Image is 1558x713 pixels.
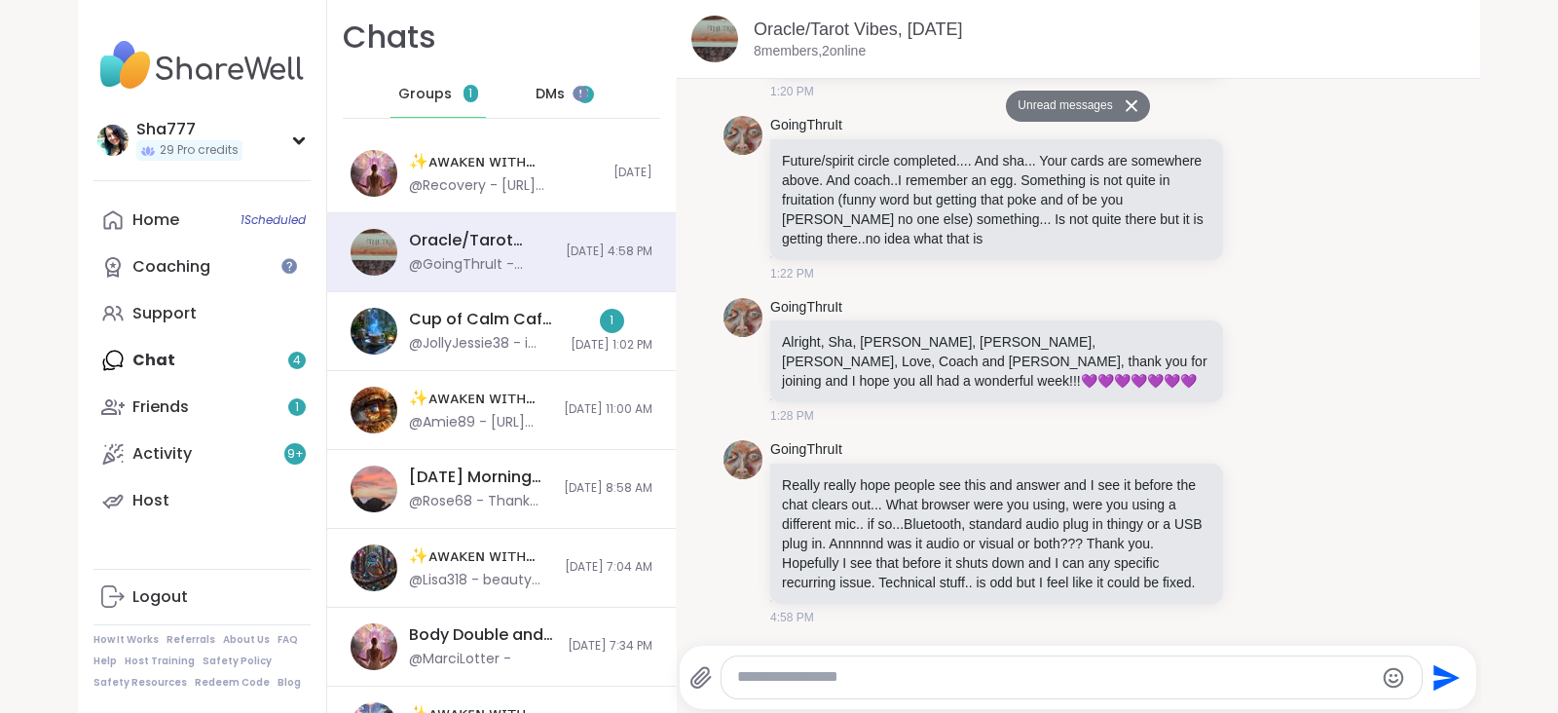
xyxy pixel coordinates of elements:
img: Cup of Calm Cafe ☕️ , Sep 12 [351,308,397,355]
span: DMs [536,85,565,104]
button: Send [1423,656,1466,699]
span: 💜 [1081,373,1097,389]
iframe: Spotlight [281,258,297,274]
img: Sha777 [97,125,129,156]
span: 1 [295,399,299,416]
a: Redeem Code [195,676,270,690]
div: Activity [132,443,192,465]
a: Help [93,655,117,668]
span: 4:58 PM [770,609,814,626]
span: 💜 [1147,373,1164,389]
img: ✨ᴀᴡᴀᴋᴇɴ ᴡɪᴛʜ ʙᴇᴀᴜᴛɪғᴜʟ sᴏᴜʟs✨, Sep 14 [351,387,397,433]
a: Host [93,477,311,524]
img: Oracle/Tarot Vibes, Sep 14 [351,229,397,276]
a: Logout [93,574,311,620]
div: @JollyJessie38 - i have now have sessions every day ! i hope you all will give my sessions a try,... [409,334,559,354]
div: Support [132,303,197,324]
div: Coaching [132,256,210,278]
img: Oracle/Tarot Vibes, Sep 14 [691,16,738,62]
span: [DATE] [613,165,652,181]
button: Unread messages [1006,91,1118,122]
a: GoingThruIt [770,440,842,460]
div: Logout [132,586,188,608]
div: Oracle/Tarot Vibes, [DATE] [409,230,554,251]
a: Support [93,290,311,337]
span: 💜 [1180,373,1197,389]
img: Saturday Morning Quiet Body Doubling, Sep 13 [351,466,397,512]
div: @Amie89 - [URL][DOMAIN_NAME] [409,413,552,432]
p: Future/spirit circle completed.... And sha... Your cards are somewhere above. And coach..I rememb... [782,151,1211,248]
img: ✨ᴀᴡᴀᴋᴇɴ ᴡɪᴛʜ ʙᴇᴀᴜᴛɪғᴜʟ sᴏᴜʟs✨, Sep 13 [351,544,397,591]
a: Blog [278,676,301,690]
div: [DATE] Morning Quiet Body Doubling, [DATE] [409,467,552,488]
span: 1:22 PM [770,265,814,282]
h1: Chats [343,16,436,59]
a: Home1Scheduled [93,197,311,244]
div: @MarciLotter - [409,650,511,669]
div: @GoingThruIt - Really really hope people see this and answer and I see it before the chat clears ... [409,255,554,275]
a: GoingThruIt [770,116,842,135]
span: 9 + [287,446,304,463]
div: Cup of Calm Cafe ☕️ , [DATE] [409,309,559,330]
img: ShareWell Nav Logo [93,31,311,99]
div: ✨ᴀᴡᴀᴋᴇɴ ᴡɪᴛʜ ʙᴇᴀᴜᴛɪғᴜʟ sᴏᴜʟs✨, [DATE] [409,388,552,409]
span: 1:28 PM [770,407,814,425]
span: [DATE] 4:58 PM [566,244,652,260]
div: Sha777 [136,119,242,140]
div: Host [132,490,169,511]
div: @Rose68 - Thank you for hosting! [409,492,552,511]
a: Referrals [167,633,215,647]
span: 💜 [1164,373,1180,389]
a: Activity9+ [93,431,311,477]
p: Really really hope people see this and answer and I see it before the chat clears out... What bro... [782,475,1211,592]
img: https://sharewell-space-live.sfo3.digitaloceanspaces.com/user-generated/48fc4fc7-d9bc-4228-993b-a... [723,440,762,479]
a: Safety Resources [93,676,187,690]
div: 1 [600,309,624,333]
button: Emoji picker [1382,666,1405,690]
div: ✨ᴀᴡᴀᴋᴇɴ ᴡɪᴛʜ ʙᴇᴀᴜᴛɪғᴜʟ sᴏᴜʟs✨, [DATE] [409,151,602,172]
img: Body Double and Chat, Sep 12 [351,623,397,670]
a: About Us [223,633,270,647]
span: [DATE] 8:58 AM [564,480,652,497]
div: Home [132,209,179,231]
p: 8 members, 2 online [754,42,866,61]
span: [DATE] 7:34 PM [568,638,652,655]
a: Friends1 [93,384,311,431]
div: @Lisa318 - beauty that encompasses you [409,571,553,590]
p: Alright, Sha, [PERSON_NAME], [PERSON_NAME], [PERSON_NAME], Love, Coach and [PERSON_NAME], thank y... [782,332,1211,391]
a: Safety Policy [203,655,272,668]
span: 29 Pro credits [160,142,239,159]
img: https://sharewell-space-live.sfo3.digitaloceanspaces.com/user-generated/48fc4fc7-d9bc-4228-993b-a... [723,298,762,337]
a: Host Training [125,655,195,668]
span: [DATE] 11:00 AM [564,401,652,418]
div: Body Double and Chat, [DATE] [409,624,556,646]
div: ✨ᴀᴡᴀᴋᴇɴ ᴡɪᴛʜ ʙᴇᴀᴜᴛɪғᴜʟ sᴏᴜʟs✨, [DATE] [409,545,553,567]
a: How It Works [93,633,159,647]
span: 💜 [1114,373,1131,389]
img: https://sharewell-space-live.sfo3.digitaloceanspaces.com/user-generated/48fc4fc7-d9bc-4228-993b-a... [723,116,762,155]
div: Friends [132,396,189,418]
span: 1:20 PM [770,83,814,100]
a: GoingThruIt [770,298,842,318]
a: Oracle/Tarot Vibes, [DATE] [754,19,962,39]
textarea: Type your message [737,667,1373,688]
span: Groups [398,85,452,104]
span: 💜 [1097,373,1114,389]
span: 1 Scheduled [241,212,306,228]
span: [DATE] 7:04 AM [565,559,652,576]
img: ✨ᴀᴡᴀᴋᴇɴ ᴡɪᴛʜ ʙᴇᴀᴜᴛɪғᴜʟ sᴏᴜʟs✨, Sep 15 [351,150,397,197]
span: [DATE] 1:02 PM [571,337,652,354]
a: FAQ [278,633,298,647]
span: 1 [468,86,472,102]
span: 💜 [1131,373,1147,389]
div: @Recovery - [URL][DOMAIN_NAME] [409,176,602,196]
iframe: Spotlight [573,86,588,101]
a: Coaching [93,244,311,290]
